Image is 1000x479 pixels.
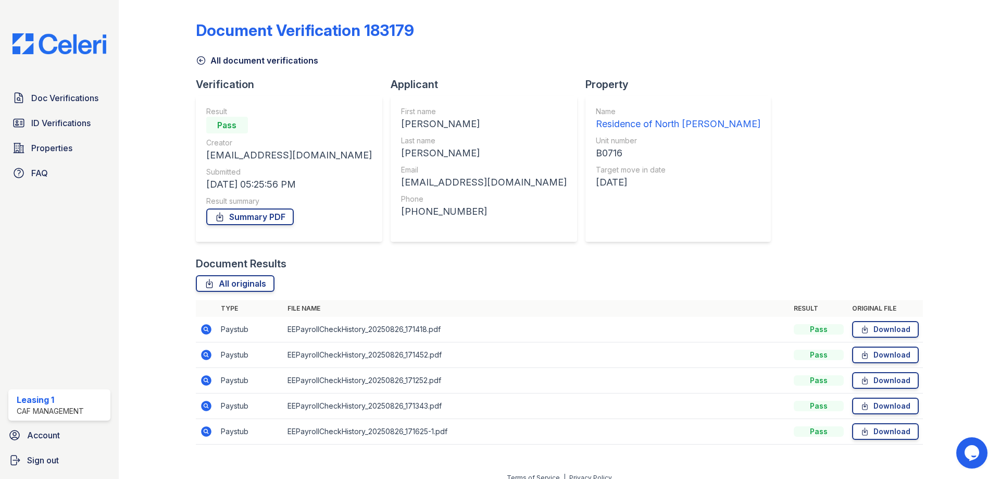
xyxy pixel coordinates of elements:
div: Last name [401,136,567,146]
div: Document Results [196,256,286,271]
div: First name [401,106,567,117]
div: Applicant [391,77,585,92]
div: Email [401,165,567,175]
th: Type [217,300,283,317]
a: Download [852,321,919,338]
td: EEPayrollCheckHistory_20250826_171452.pdf [283,342,790,368]
th: File name [283,300,790,317]
a: Properties [8,138,110,158]
td: EEPayrollCheckHistory_20250826_171625-1.pdf [283,419,790,445]
a: Name Residence of North [PERSON_NAME] [596,106,760,131]
td: Paystub [217,342,283,368]
a: Download [852,372,919,389]
div: [DATE] 05:25:56 PM [206,177,372,192]
div: Unit number [596,136,760,146]
td: Paystub [217,368,283,394]
div: Document Verification 183179 [196,21,414,40]
div: Pass [794,426,844,437]
div: Result [206,106,372,117]
iframe: chat widget [956,437,990,469]
img: CE_Logo_Blue-a8612792a0a2168367f1c8372b55b34899dd931a85d93a1a3d3e32e68fde9ad4.png [4,33,115,54]
a: All document verifications [196,54,318,67]
td: EEPayrollCheckHistory_20250826_171418.pdf [283,317,790,342]
a: ID Verifications [8,113,110,133]
div: [PERSON_NAME] [401,146,567,161]
div: [EMAIL_ADDRESS][DOMAIN_NAME] [401,175,567,190]
span: Sign out [27,454,59,466]
div: Pass [794,401,844,411]
th: Original file [848,300,923,317]
div: Verification [196,77,391,92]
div: Submitted [206,167,372,177]
div: Residence of North [PERSON_NAME] [596,117,760,131]
a: Summary PDF [206,208,294,225]
div: Target move in date [596,165,760,175]
a: Download [852,398,919,414]
a: FAQ [8,163,110,183]
span: FAQ [31,167,48,179]
a: Doc Verifications [8,88,110,108]
div: Leasing 1 [17,394,84,406]
div: Pass [794,350,844,360]
td: EEPayrollCheckHistory_20250826_171343.pdf [283,394,790,419]
a: Account [4,425,115,446]
span: Doc Verifications [31,92,98,104]
td: Paystub [217,394,283,419]
td: Paystub [217,419,283,445]
div: [DATE] [596,175,760,190]
div: Name [596,106,760,117]
div: [PERSON_NAME] [401,117,567,131]
span: ID Verifications [31,117,91,129]
td: EEPayrollCheckHistory_20250826_171252.pdf [283,368,790,394]
div: Result summary [206,196,372,206]
a: Download [852,423,919,440]
span: Account [27,429,60,441]
th: Result [790,300,848,317]
div: Pass [794,324,844,335]
a: Sign out [4,450,115,471]
a: Download [852,347,919,363]
td: Paystub [217,317,283,342]
div: B0716 [596,146,760,161]
div: Pass [794,375,844,386]
div: Pass [206,117,248,133]
span: Properties [31,142,72,154]
div: [EMAIL_ADDRESS][DOMAIN_NAME] [206,148,372,163]
div: Phone [401,194,567,204]
div: Property [585,77,779,92]
div: Creator [206,138,372,148]
div: CAF Management [17,406,84,416]
a: All originals [196,275,274,292]
div: [PHONE_NUMBER] [401,204,567,219]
